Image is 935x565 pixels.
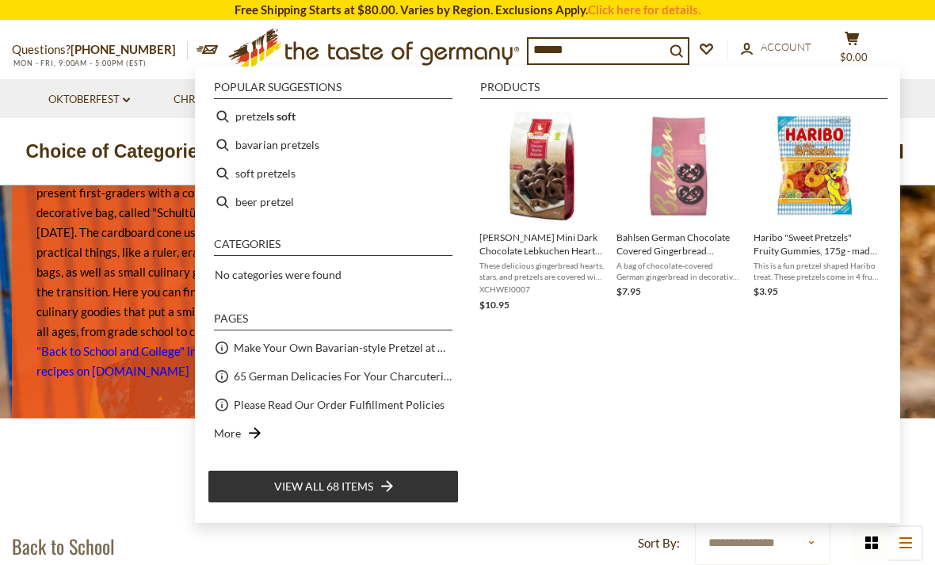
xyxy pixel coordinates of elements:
span: MON - FRI, 9:00AM - 5:00PM (EST) [12,59,147,67]
li: Bahlsen German Chocolate Covered Gingerbread Pretzels, 7.9 oz [610,102,747,319]
p: Questions? [12,40,188,60]
span: These delicious gingerbread hearts, stars, and pretzels are covered with a silky dark chocolate c... [479,260,604,282]
button: $0.00 [828,31,876,71]
h1: Back to School [12,534,115,558]
li: Weiss Mini Dark Chocolate Lebkuchen Hearts, Stars, and Pretzels, 14 oz [473,102,610,319]
a: Bahlsen German Chocolate Covered Gingerbread Pretzels, 7.9 ozA bag of chocolate-covered German gi... [616,109,741,313]
a: Make Your Own Bavarian-style Pretzel at Home [234,338,452,357]
span: This is a fun pretzel shaped Haribo treat. These pretzels come in 4 fruit flavors - cherry, orang... [754,260,878,282]
span: No categories were found [215,268,342,281]
span: $0.00 [840,51,868,63]
li: More [208,419,459,448]
a: More "Back to School and College" information and recipes on [DOMAIN_NAME] [36,324,269,378]
a: Christmas - PRE-ORDER [174,91,309,109]
li: Haribo "Sweet Pretzels" Fruity Gummies, 175g - made in Germany, 175 g [747,102,884,319]
span: View all 68 items [274,478,373,495]
span: A bag of chocolate-covered German gingerbread in decorative pretzel shapes. From [GEOGRAPHIC_DATA... [616,260,741,282]
a: 65 German Delicacies For Your Charcuterie Board [234,367,452,385]
li: Products [480,82,887,99]
a: [PERSON_NAME] Mini Dark Chocolate Lebkuchen Hearts, Stars, and Pretzels, 14 ozThese delicious gin... [479,109,604,313]
img: Haribo Suse Brezeln [758,109,873,223]
p: It is a custom in [GEOGRAPHIC_DATA] to present first-graders with a cone-shaped, decorative bag, ... [36,163,288,381]
a: Haribo Suse BrezelnHaribo "Sweet Pretzels" Fruity Gummies, 175g - made in [GEOGRAPHIC_DATA], 175 ... [754,109,878,313]
b: ls soft [266,107,296,125]
span: $10.95 [479,299,509,311]
a: Please Read Our Order Fulfillment Policies [234,395,445,414]
span: [PERSON_NAME] Mini Dark Chocolate Lebkuchen Hearts, Stars, and Pretzels, 14 oz [479,231,604,258]
li: Popular suggestions [214,82,452,99]
span: $3.95 [754,285,778,297]
label: Sort By: [638,533,680,553]
li: View all 68 items [208,470,459,503]
li: Categories [214,239,452,256]
span: Account [761,40,811,53]
span: Haribo "Sweet Pretzels" Fruity Gummies, 175g - made in [GEOGRAPHIC_DATA], 175 g [754,231,878,258]
li: Pages [214,313,452,330]
span: Bahlsen German Chocolate Covered Gingerbread Pretzels, 7.9 oz [616,231,741,258]
div: Instant Search Results [195,67,900,523]
a: Oktoberfest [48,91,130,109]
span: $7.95 [616,285,641,297]
a: Click here for details. [588,2,700,17]
a: [PHONE_NUMBER] [71,42,176,56]
li: Make Your Own Bavarian-style Pretzel at Home [208,334,459,362]
li: 65 German Delicacies For Your Charcuterie Board [208,362,459,391]
a: Account [741,39,811,56]
li: pretzels soft [208,102,459,131]
li: Please Read Our Order Fulfillment Policies [208,391,459,419]
li: soft pretzels [208,159,459,188]
li: bavarian pretzels [208,131,459,159]
li: beer pretzel [208,188,459,216]
span: XCHWEI0007 [479,284,604,295]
